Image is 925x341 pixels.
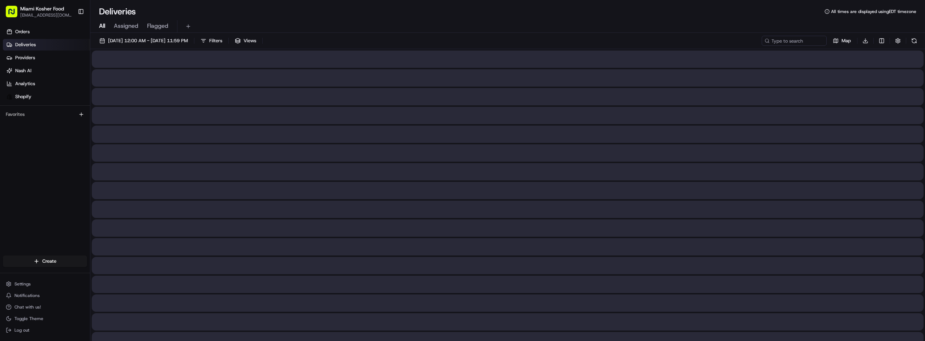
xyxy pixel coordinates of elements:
button: Filters [197,36,225,46]
span: Map [842,38,851,44]
span: Chat with us! [14,304,41,310]
button: Log out [3,325,87,335]
button: [EMAIL_ADDRESS][DOMAIN_NAME] [20,12,72,18]
span: Nash AI [15,67,31,74]
span: All [99,22,105,30]
a: Orders [3,26,90,38]
button: Notifications [3,290,87,301]
span: Shopify [15,93,31,100]
button: Chat with us! [3,302,87,312]
button: Map [830,36,854,46]
span: Notifications [14,293,40,298]
a: Shopify [3,91,90,102]
span: Toggle Theme [14,316,43,322]
span: Assigned [114,22,138,30]
a: Deliveries [3,39,90,51]
button: Toggle Theme [3,314,87,324]
span: Deliveries [15,41,36,48]
span: Filters [209,38,222,44]
button: Create [3,255,87,267]
span: Orders [15,29,30,35]
span: Settings [14,281,31,287]
input: Type to search [762,36,827,46]
a: Providers [3,52,90,64]
div: Favorites [3,109,87,120]
button: Views [232,36,259,46]
span: Analytics [15,80,35,87]
button: Miami Kosher Food[EMAIL_ADDRESS][DOMAIN_NAME] [3,3,75,20]
img: Shopify logo [7,94,12,100]
span: All times are displayed using EDT timezone [831,9,916,14]
span: Flagged [147,22,168,30]
span: Providers [15,54,35,61]
button: Settings [3,279,87,289]
h1: Deliveries [99,6,136,17]
span: Create [42,258,56,265]
button: Miami Kosher Food [20,5,64,12]
a: Nash AI [3,65,90,76]
span: [DATE] 12:00 AM - [DATE] 11:59 PM [108,38,188,44]
a: Analytics [3,78,90,89]
span: Views [244,38,256,44]
span: Log out [14,327,29,333]
button: Refresh [909,36,919,46]
button: [DATE] 12:00 AM - [DATE] 11:59 PM [96,36,191,46]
